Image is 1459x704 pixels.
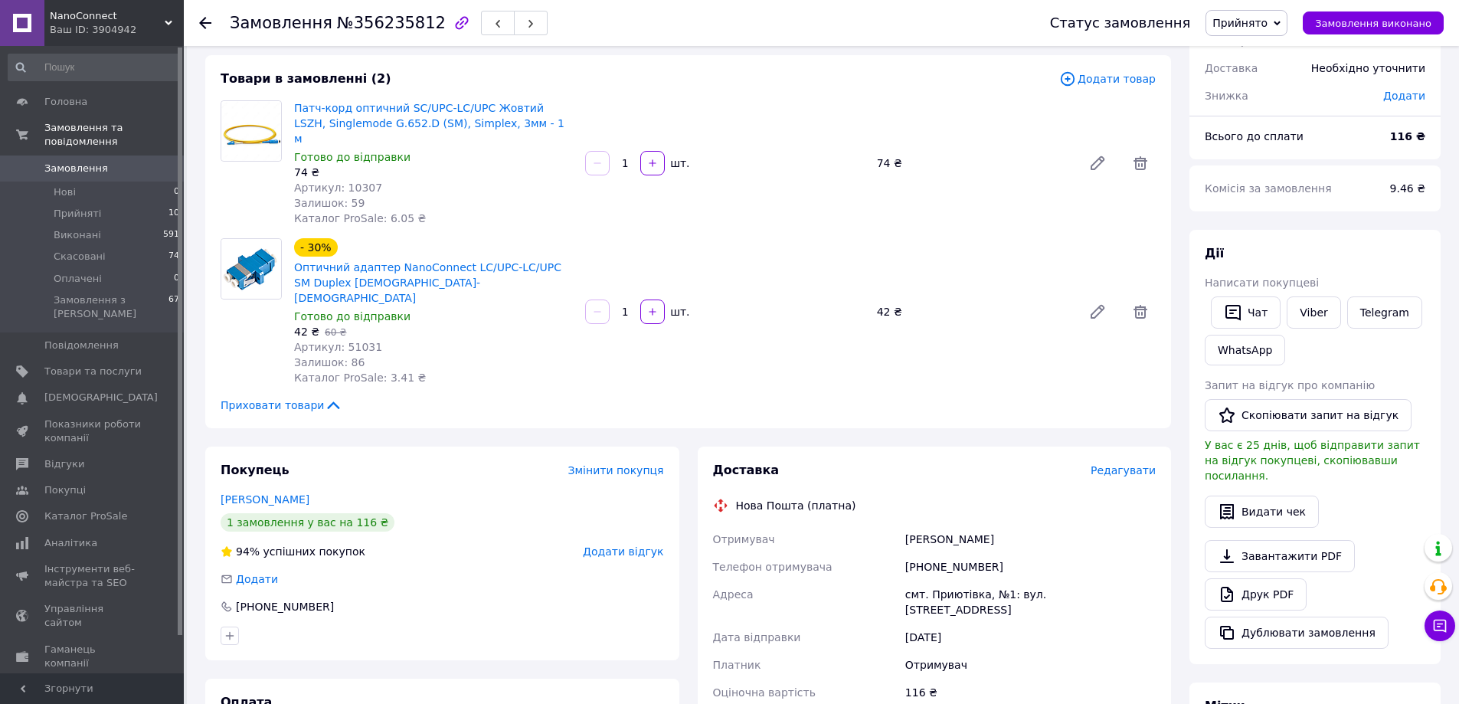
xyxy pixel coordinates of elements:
span: Змінити покупця [568,464,664,476]
span: NanoConnect [50,9,165,23]
span: Замовлення [230,14,332,32]
div: Ваш ID: 3904942 [50,23,184,37]
span: Каталог ProSale: 6.05 ₴ [294,212,426,224]
span: Додати [1383,90,1425,102]
span: Скасовані [54,250,106,264]
img: Патч-корд оптичний SC/UPC-LC/UPC Жовтий LSZH, Singlemode G.652.D (SM), Simplex, 3мм - 1 м [221,101,281,161]
input: Пошук [8,54,181,81]
a: Viber [1287,296,1340,329]
span: Готово до відправки [294,151,411,163]
div: Нова Пошта (платна) [732,498,860,513]
span: Виконані [54,228,101,242]
div: шт. [666,156,691,171]
span: Комісія за замовлення [1205,182,1332,195]
div: 1 замовлення у вас на 116 ₴ [221,513,394,532]
span: Нові [54,185,76,199]
span: 0 [174,185,179,199]
div: Необхідно уточнити [1302,51,1434,85]
a: Патч-корд оптичний SC/UPC-LC/UPC Жовтий LSZH, Singlemode G.652.D (SM), Simplex, 3мм - 1 м [294,102,564,145]
div: [DATE] [902,624,1159,651]
span: Замовлення та повідомлення [44,121,184,149]
div: [PHONE_NUMBER] [902,553,1159,581]
span: Написати покупцеві [1205,277,1319,289]
div: 42 ₴ [871,301,1076,323]
div: Статус замовлення [1050,15,1191,31]
span: Видалити [1125,296,1156,327]
div: - 30% [294,238,338,257]
span: Замовлення [44,162,108,175]
span: Запит на відгук про компанію [1205,379,1375,391]
span: 2 товари [1205,34,1255,47]
span: 60 ₴ [325,327,346,338]
span: Головна [44,95,87,109]
span: 74 [168,250,179,264]
span: Знижка [1205,90,1248,102]
span: 10 [168,207,179,221]
span: Додати [236,573,278,585]
span: Товари в замовленні (2) [221,71,391,86]
span: Повідомлення [44,339,119,352]
span: Додати товар [1059,70,1156,87]
div: успішних покупок [221,544,365,559]
span: Прийняті [54,207,101,221]
span: Оплачені [54,272,102,286]
span: Залишок: 59 [294,197,365,209]
div: Повернутися назад [199,15,211,31]
span: Замовлення з [PERSON_NAME] [54,293,168,321]
span: Артикул: 51031 [294,341,382,353]
span: Аналітика [44,536,97,550]
span: Телефон отримувача [713,561,833,573]
a: Оптичний адаптер NanoConnect LC/UPC-LC/UPC SM Duplex [DEMOGRAPHIC_DATA]-[DEMOGRAPHIC_DATA] [294,261,561,304]
a: Telegram [1347,296,1422,329]
span: Каталог ProSale [44,509,127,523]
span: Додати відгук [583,545,663,558]
span: Інструменти веб-майстра та SEO [44,562,142,590]
span: Показники роботи компанії [44,417,142,445]
span: Адреса [713,588,754,601]
span: 9.46 ₴ [1390,182,1425,195]
span: Відгуки [44,457,84,471]
span: Отримувач [713,533,775,545]
span: Оціночна вартість [713,686,816,699]
span: Гаманець компанії [44,643,142,670]
span: Платник [713,659,761,671]
button: Видати чек [1205,496,1319,528]
span: Дата відправки [713,631,801,643]
div: [PERSON_NAME] [902,526,1159,553]
img: Оптичний адаптер NanoConnect LC/UPC-LC/UPC SM Duplex female-female [221,239,281,299]
a: Друк PDF [1205,578,1307,611]
span: №356235812 [337,14,446,32]
button: Замовлення виконано [1303,11,1444,34]
button: Чат з покупцем [1425,611,1455,641]
span: 67 [168,293,179,321]
b: 116 ₴ [1390,130,1425,142]
span: Готово до відправки [294,310,411,323]
span: Дії [1205,246,1224,260]
span: У вас є 25 днів, щоб відправити запит на відгук покупцеві, скопіювавши посилання. [1205,439,1420,482]
span: Замовлення виконано [1315,18,1431,29]
span: 94% [236,545,260,558]
span: Каталог ProSale: 3.41 ₴ [294,372,426,384]
div: 74 ₴ [294,165,573,180]
span: Прийнято [1212,17,1268,29]
span: 0 [174,272,179,286]
span: 591 [163,228,179,242]
span: Покупці [44,483,86,497]
span: Редагувати [1091,464,1156,476]
span: Всього до сплати [1205,130,1304,142]
span: Видалити [1125,148,1156,178]
div: 74 ₴ [871,152,1076,174]
div: Отримувач [902,651,1159,679]
span: Залишок: 86 [294,356,365,368]
span: Артикул: 10307 [294,182,382,194]
a: Завантажити PDF [1205,540,1355,572]
span: Приховати товари [221,398,342,413]
a: [PERSON_NAME] [221,493,309,506]
span: Управління сайтом [44,602,142,630]
span: 42 ₴ [294,326,319,338]
a: WhatsApp [1205,335,1285,365]
span: Доставка [1205,62,1258,74]
button: Скопіювати запит на відгук [1205,399,1412,431]
div: смт. Приютівка, №1: вул. [STREET_ADDRESS] [902,581,1159,624]
button: Дублювати замовлення [1205,617,1389,649]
